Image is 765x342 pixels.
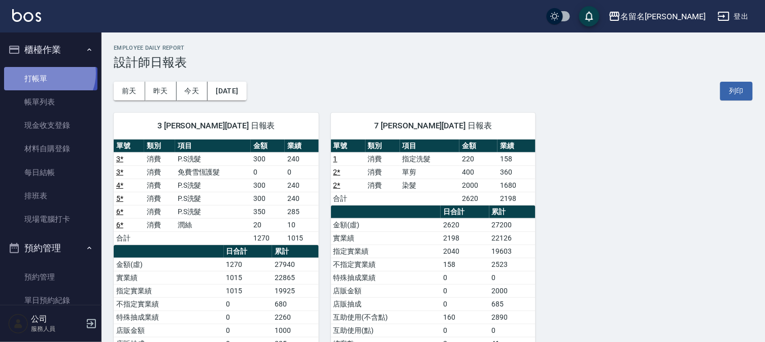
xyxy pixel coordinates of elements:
td: 單剪 [400,165,460,179]
td: 互助使用(不含點) [331,311,441,324]
td: 互助使用(點) [331,324,441,337]
td: 1680 [497,179,536,192]
td: 2198 [441,231,489,245]
button: 預約管理 [4,235,97,261]
th: 單號 [331,140,365,153]
td: 300 [251,192,285,205]
h3: 設計師日報表 [114,55,753,70]
td: 2620 [441,218,489,231]
td: 0 [489,324,536,337]
td: 2000 [489,284,536,297]
td: 不指定實業績 [114,297,224,311]
td: 2620 [459,192,497,205]
td: 1270 [224,258,273,271]
a: 1 [334,155,338,163]
td: 0 [224,324,273,337]
th: 業績 [285,140,319,153]
td: 240 [285,179,319,192]
th: 項目 [400,140,460,153]
td: 220 [459,152,497,165]
td: 240 [285,192,319,205]
button: 櫃檯作業 [4,37,97,63]
a: 打帳單 [4,67,97,90]
td: 0 [441,324,489,337]
th: 項目 [175,140,251,153]
td: 350 [251,205,285,218]
td: 360 [497,165,536,179]
td: 實業績 [331,231,441,245]
td: 158 [497,152,536,165]
td: 19603 [489,245,536,258]
td: 685 [489,297,536,311]
td: 0 [224,311,273,324]
td: 1015 [224,284,273,297]
td: 0 [285,165,319,179]
td: 0 [441,271,489,284]
a: 材料自購登錄 [4,137,97,160]
td: 27200 [489,218,536,231]
button: [DATE] [208,82,246,100]
td: 消費 [144,192,175,205]
button: 列印 [720,82,753,100]
td: 19925 [272,284,319,297]
td: 指定洗髮 [400,152,460,165]
td: 消費 [365,165,400,179]
td: 合計 [331,192,365,205]
td: 實業績 [114,271,224,284]
td: 20 [251,218,285,231]
td: 2890 [489,311,536,324]
a: 排班表 [4,184,97,208]
td: 合計 [114,231,144,245]
h2: Employee Daily Report [114,45,753,51]
a: 每日結帳 [4,161,97,184]
td: 285 [285,205,319,218]
span: 3 [PERSON_NAME][DATE] 日報表 [126,121,307,131]
td: 0 [441,284,489,297]
td: 指定實業績 [114,284,224,297]
img: Logo [12,9,41,22]
th: 業績 [497,140,536,153]
td: 金額(虛) [331,218,441,231]
td: 680 [272,297,319,311]
td: 0 [489,271,536,284]
th: 金額 [251,140,285,153]
td: 22865 [272,271,319,284]
td: P.S洗髮 [175,205,251,218]
th: 累計 [272,245,319,258]
td: 1015 [285,231,319,245]
img: Person [8,314,28,334]
h5: 公司 [31,314,83,324]
td: 不指定實業績 [331,258,441,271]
td: 158 [441,258,489,271]
td: 2260 [272,311,319,324]
td: 消費 [365,152,400,165]
td: 300 [251,152,285,165]
td: 10 [285,218,319,231]
a: 單日預約紀錄 [4,289,97,312]
a: 現場電腦打卡 [4,208,97,231]
span: 7 [PERSON_NAME][DATE] 日報表 [343,121,524,131]
th: 日合計 [441,206,489,219]
td: P.S洗髮 [175,192,251,205]
td: 指定實業績 [331,245,441,258]
td: P.S洗髮 [175,152,251,165]
td: 染髮 [400,179,460,192]
td: 2040 [441,245,489,258]
td: 27940 [272,258,319,271]
th: 累計 [489,206,536,219]
a: 帳單列表 [4,90,97,114]
td: 2198 [497,192,536,205]
td: 240 [285,152,319,165]
td: 特殊抽成業績 [331,271,441,284]
p: 服務人員 [31,324,83,333]
td: 2000 [459,179,497,192]
th: 日合計 [224,245,273,258]
th: 類別 [365,140,400,153]
th: 單號 [114,140,144,153]
td: 消費 [144,205,175,218]
td: P.S洗髮 [175,179,251,192]
td: 0 [251,165,285,179]
td: 0 [441,297,489,311]
td: 消費 [144,165,175,179]
td: 消費 [144,179,175,192]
